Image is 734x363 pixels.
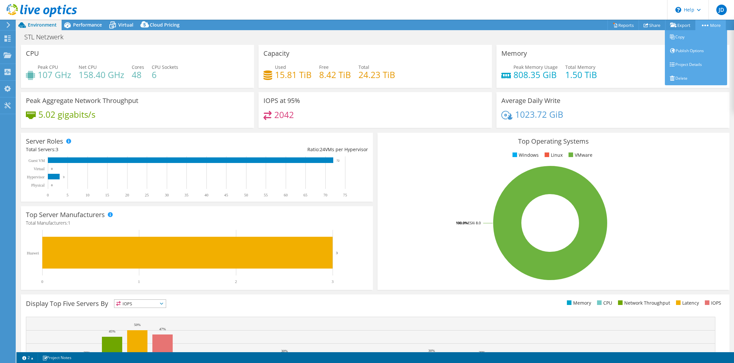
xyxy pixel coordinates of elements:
a: Publish Options [665,44,727,58]
text: 50 [244,193,248,197]
span: Performance [73,22,102,28]
h4: 158.40 GHz [79,71,124,78]
li: IOPS [703,299,721,307]
span: CPU Sockets [152,64,178,70]
text: 45 [224,193,228,197]
h3: CPU [26,50,39,57]
text: 1 [138,279,140,284]
li: Network Throughput [616,299,670,307]
h3: Top Operating Systems [382,138,724,145]
text: 28% [332,351,338,355]
h3: Memory [501,50,527,57]
span: Free [319,64,329,70]
text: 45% [109,329,115,333]
tspan: 100.0% [456,220,468,225]
h4: 8.42 TiB [319,71,351,78]
span: Used [275,64,286,70]
text: 2 [235,279,237,284]
a: Project Notes [38,353,76,362]
a: Export [665,20,696,30]
div: Total Servers: [26,146,197,153]
text: Physical [31,183,45,188]
h4: 5.02 gigabits/s [38,111,95,118]
h4: 1.50 TiB [565,71,597,78]
h3: Server Roles [26,138,63,145]
tspan: ESXi 8.0 [468,220,481,225]
h4: 24.23 TiB [358,71,395,78]
a: Copy [665,30,727,44]
text: 20 [125,193,129,197]
h3: IOPS at 95% [263,97,300,104]
text: Guest VM [29,158,45,163]
text: 65 [303,193,307,197]
text: 0 [47,193,49,197]
h3: Top Server Manufacturers [26,211,105,218]
span: IOPS [114,300,166,308]
h4: 808.35 GiB [513,71,558,78]
text: 30% [281,349,288,353]
li: Windows [511,151,539,159]
text: 0 [41,279,43,284]
li: Memory [565,299,591,307]
text: 75 [343,193,347,197]
h4: 6 [152,71,178,78]
svg: \n [675,7,681,13]
text: 10 [86,193,89,197]
a: Share [639,20,666,30]
text: 3 [63,175,65,179]
text: 15 [105,193,109,197]
text: 47% [159,327,166,331]
h4: 15.81 TiB [275,71,312,78]
h3: Peak Aggregate Network Throughput [26,97,138,104]
h3: Average Daily Write [501,97,560,104]
span: Virtual [118,22,133,28]
span: 24 [320,146,325,152]
span: Environment [28,22,57,28]
text: Hypervisor [27,175,45,179]
text: 0 [51,184,53,187]
text: 55 [264,193,268,197]
text: 35 [184,193,188,197]
a: Delete [665,71,727,85]
text: 29% [84,351,90,354]
h4: 48 [132,71,144,78]
li: Latency [674,299,699,307]
h4: 2042 [274,111,294,118]
text: 0 [51,167,53,171]
h4: 1023.72 GiB [515,111,563,118]
a: Project Details [665,58,727,71]
div: Ratio: VMs per Hypervisor [197,146,368,153]
span: JD [716,5,727,15]
text: 50% [134,323,141,327]
li: CPU [595,299,612,307]
span: 1 [68,220,70,226]
text: 30 [165,193,169,197]
text: Virtual [34,167,45,171]
h4: Total Manufacturers: [26,219,368,227]
a: More [695,20,726,30]
span: Peak CPU [38,64,58,70]
text: 3 [336,251,338,255]
h3: Capacity [263,50,289,57]
span: Cloud Pricing [150,22,180,28]
h1: STL Netzwerk [21,33,74,41]
text: 29% [479,350,485,354]
li: Linux [543,151,563,159]
span: Cores [132,64,144,70]
text: 72 [337,159,339,162]
text: 25 [145,193,149,197]
span: Total Memory [565,64,595,70]
a: Reports [608,20,639,30]
text: 70 [323,193,327,197]
text: 30% [428,349,435,353]
span: 3 [56,146,58,152]
a: 2 [18,353,38,362]
text: 3 [332,279,334,284]
li: VMware [567,151,592,159]
text: Huawei [27,251,39,255]
text: 60 [284,193,288,197]
h4: 107 GHz [38,71,71,78]
span: Total [358,64,369,70]
text: 40 [204,193,208,197]
text: 5 [67,193,68,197]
